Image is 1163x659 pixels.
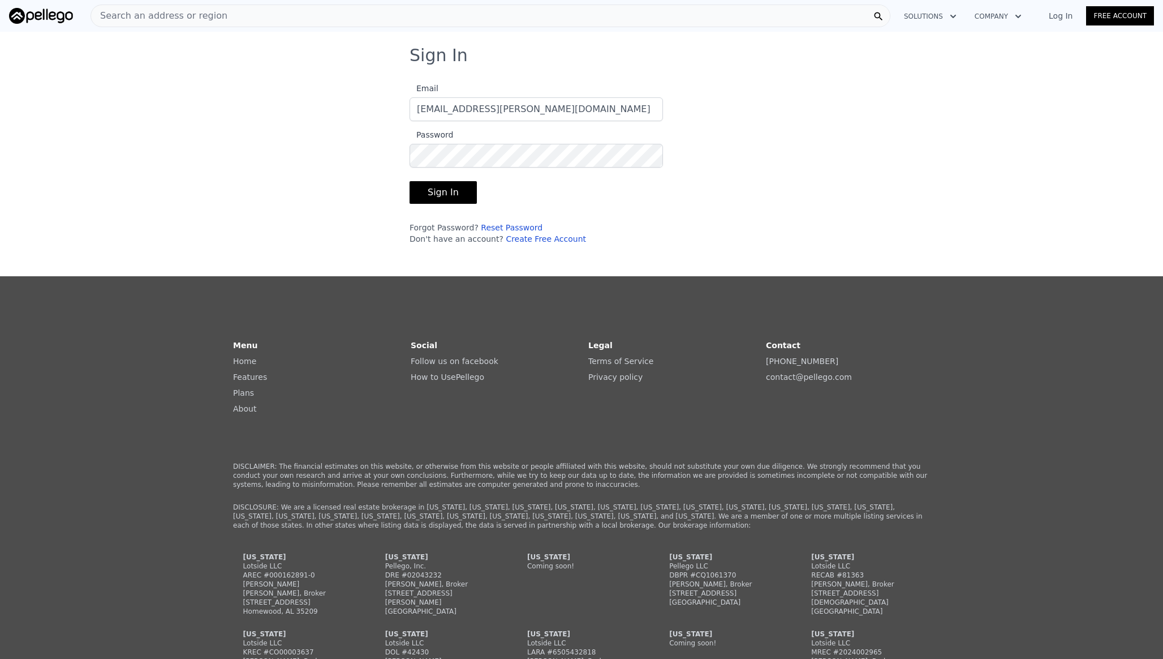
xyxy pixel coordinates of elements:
div: [US_STATE] [385,630,494,639]
div: [US_STATE] [669,630,778,639]
div: MREC #2024002965 [811,648,920,657]
div: [STREET_ADDRESS] [243,598,352,607]
h3: Sign In [410,45,753,66]
button: Sign In [410,181,477,204]
div: Pellego, Inc. [385,562,494,571]
span: Search an address or region [91,9,227,23]
div: [STREET_ADDRESS][PERSON_NAME] [385,589,494,607]
div: DBPR #CQ1061370 [669,571,778,580]
div: Coming soon! [669,639,778,648]
div: LARA #6505432818 [527,648,636,657]
div: [US_STATE] [243,553,352,562]
div: [STREET_ADDRESS] [669,589,778,598]
img: Pellego [9,8,73,24]
a: contact@pellego.com [766,373,852,382]
a: Features [233,373,267,382]
div: Lotside LLC [385,639,494,648]
div: AREC #000162891-0 [243,571,352,580]
a: Privacy policy [588,373,643,382]
div: Lotside LLC [811,562,920,571]
strong: Contact [766,341,800,350]
a: Create Free Account [506,234,586,243]
span: Email [410,84,438,93]
div: Lotside LLC [243,639,352,648]
a: Home [233,357,256,366]
a: Log In [1035,10,1086,22]
div: [US_STATE] [669,553,778,562]
button: Company [966,6,1031,27]
div: [US_STATE] [243,630,352,639]
input: Password [410,144,663,168]
button: Solutions [895,6,966,27]
a: Plans [233,388,254,397]
div: [PERSON_NAME], Broker [669,580,778,589]
div: DOL #42430 [385,648,494,657]
span: Password [410,130,453,139]
div: Homewood, AL 35209 [243,607,352,616]
div: [GEOGRAPHIC_DATA] [669,598,778,607]
a: Reset Password [481,223,542,232]
strong: Menu [233,341,257,350]
div: [US_STATE] [527,553,636,562]
a: [PHONE_NUMBER] [766,357,838,366]
div: [PERSON_NAME], Broker [811,580,920,589]
a: Follow us on facebook [411,357,498,366]
p: DISCLOSURE: We are a licensed real estate brokerage in [US_STATE], [US_STATE], [US_STATE], [US_ST... [233,503,930,530]
strong: Legal [588,341,613,350]
div: [GEOGRAPHIC_DATA] [385,607,494,616]
div: Pellego LLC [669,562,778,571]
div: DRE #02043232 [385,571,494,580]
div: [PERSON_NAME], Broker [385,580,494,589]
div: Lotside LLC [811,639,920,648]
input: Email [410,97,663,121]
strong: Social [411,341,437,350]
div: [PERSON_NAME] [PERSON_NAME], Broker [243,580,352,598]
div: KREC #CO00003637 [243,648,352,657]
div: Lotside LLC [527,639,636,648]
div: [US_STATE] [527,630,636,639]
div: [US_STATE] [385,553,494,562]
a: About [233,404,256,413]
div: [GEOGRAPHIC_DATA] [811,607,920,616]
a: How to UsePellego [411,373,484,382]
a: Terms of Service [588,357,653,366]
p: DISCLAIMER: The financial estimates on this website, or otherwise from this website or people aff... [233,462,930,489]
div: [US_STATE] [811,553,920,562]
div: RECAB #81363 [811,571,920,580]
div: Coming soon! [527,562,636,571]
a: Free Account [1086,6,1154,25]
div: Forgot Password? Don't have an account? [410,222,663,245]
div: Lotside LLC [243,562,352,571]
div: [US_STATE] [811,630,920,639]
div: [STREET_ADDRESS][DEMOGRAPHIC_DATA] [811,589,920,607]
